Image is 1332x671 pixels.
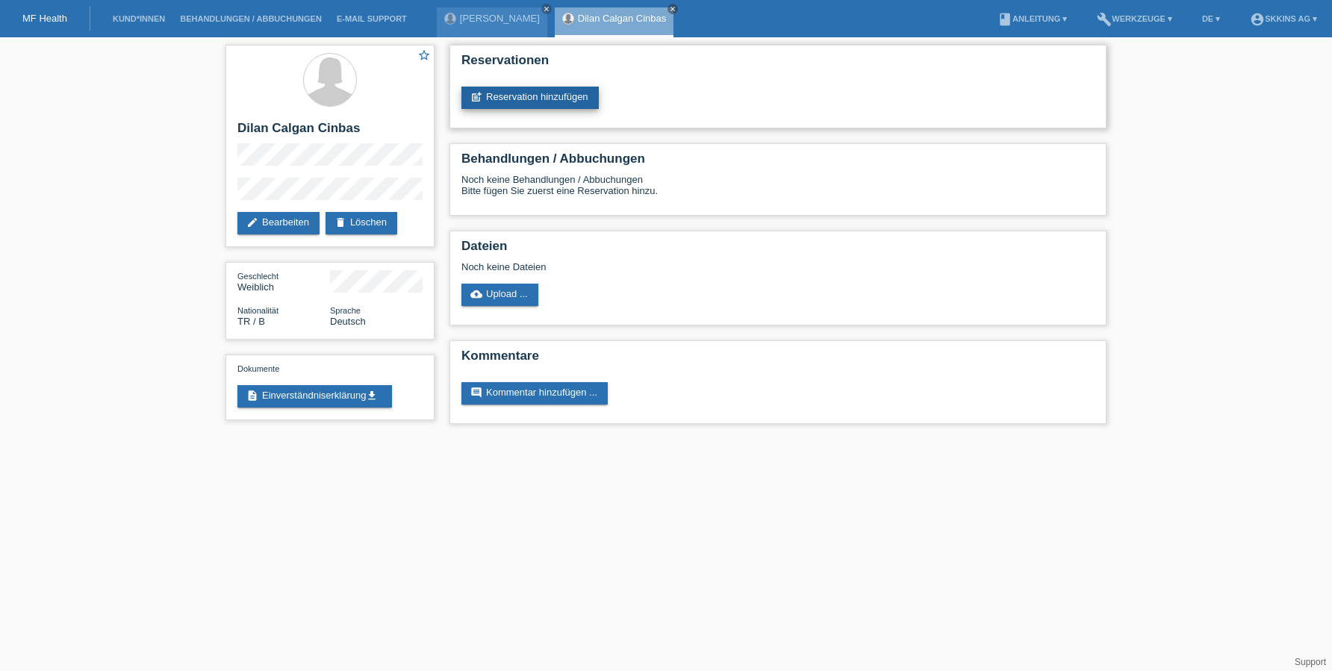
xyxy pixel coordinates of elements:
[246,390,258,402] i: description
[470,91,482,103] i: post_add
[330,306,361,315] span: Sprache
[1295,657,1326,667] a: Support
[461,174,1095,207] div: Noch keine Behandlungen / Abbuchungen Bitte fügen Sie zuerst eine Reservation hinzu.
[541,4,552,14] a: close
[22,13,67,24] a: MF Health
[470,387,482,399] i: comment
[461,239,1095,261] h2: Dateien
[1250,12,1265,27] i: account_circle
[329,14,414,23] a: E-Mail Support
[990,14,1074,23] a: bookAnleitung ▾
[998,12,1012,27] i: book
[669,5,676,13] i: close
[417,49,431,62] i: star_border
[237,121,423,143] h2: Dilan Calgan Cinbas
[461,382,608,405] a: commentKommentar hinzufügen ...
[172,14,329,23] a: Behandlungen / Abbuchungen
[246,216,258,228] i: edit
[543,5,550,13] i: close
[1097,12,1112,27] i: build
[105,14,172,23] a: Kund*innen
[461,53,1095,75] h2: Reservationen
[330,316,366,327] span: Deutsch
[470,288,482,300] i: cloud_upload
[237,306,278,315] span: Nationalität
[334,216,346,228] i: delete
[460,13,540,24] a: [PERSON_NAME]
[366,390,378,402] i: get_app
[1242,14,1325,23] a: account_circleSKKINS AG ▾
[461,152,1095,174] h2: Behandlungen / Abbuchungen
[237,316,265,327] span: Türkei / B / 27.12.2023
[578,13,667,24] a: Dilan Calgan Cinbas
[461,349,1095,371] h2: Kommentare
[1089,14,1180,23] a: buildWerkzeuge ▾
[237,270,330,293] div: Weiblich
[237,212,320,234] a: editBearbeiten
[237,272,278,281] span: Geschlecht
[417,49,431,64] a: star_border
[667,4,678,14] a: close
[461,87,599,109] a: post_addReservation hinzufügen
[237,364,279,373] span: Dokumente
[237,385,392,408] a: descriptionEinverständniserklärungget_app
[326,212,397,234] a: deleteLöschen
[461,284,538,306] a: cloud_uploadUpload ...
[1195,14,1227,23] a: DE ▾
[461,261,918,272] div: Noch keine Dateien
